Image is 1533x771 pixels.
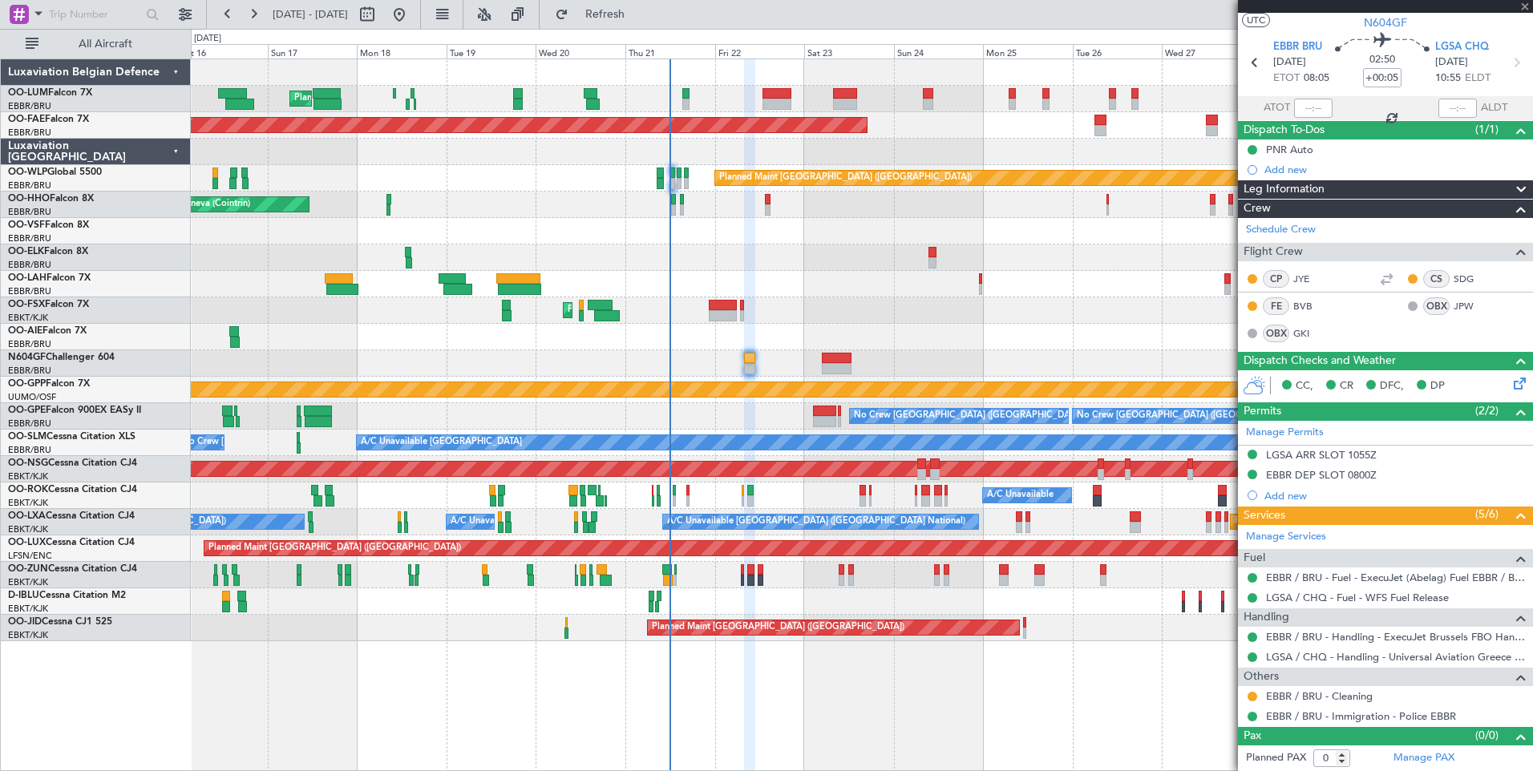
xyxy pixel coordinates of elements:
div: Planned Maint [GEOGRAPHIC_DATA] ([GEOGRAPHIC_DATA]) [208,536,461,560]
div: Tue 26 [1073,44,1163,59]
span: ELDT [1465,71,1491,87]
span: OO-LXA [8,511,46,521]
span: OO-FSX [8,300,45,309]
a: OO-NSGCessna Citation CJ4 [8,458,137,468]
span: 10:55 [1435,71,1461,87]
a: EBKT/KJK [8,603,48,615]
a: OO-LUMFalcon 7X [8,88,92,98]
span: Dispatch To-Dos [1244,121,1325,139]
span: Others [1244,668,1279,686]
a: EBBR/BRU [8,338,51,350]
span: DFC, [1380,378,1404,394]
div: Wed 20 [536,44,625,59]
a: OO-LXACessna Citation CJ4 [8,511,135,521]
div: No Crew [GEOGRAPHIC_DATA] ([GEOGRAPHIC_DATA] National) [1077,404,1345,428]
span: CC, [1296,378,1313,394]
a: OO-JIDCessna CJ1 525 [8,617,112,627]
span: OO-LUX [8,538,46,547]
a: GKI [1293,326,1329,341]
span: D-IBLU [8,591,39,600]
a: LGSA / CHQ - Fuel - WFS Fuel Release [1266,591,1449,604]
span: Leg Information [1244,180,1325,199]
button: Refresh [548,2,644,27]
span: All Aircraft [42,38,169,50]
a: EBBR/BRU [8,232,51,244]
div: Add new [1264,489,1525,503]
span: CR [1340,378,1353,394]
div: Planned Maint [GEOGRAPHIC_DATA] ([GEOGRAPHIC_DATA]) [719,166,972,190]
div: Planned Maint Kortrijk-[GEOGRAPHIC_DATA] [568,298,754,322]
span: (5/6) [1475,506,1499,523]
div: EBBR DEP SLOT 0800Z [1266,468,1377,482]
a: OO-LUXCessna Citation CJ4 [8,538,135,547]
span: (1/1) [1475,121,1499,138]
a: OO-LAHFalcon 7X [8,273,91,283]
span: N604GF [1364,14,1407,31]
div: No Crew [GEOGRAPHIC_DATA] ([GEOGRAPHIC_DATA] National) [854,404,1122,428]
a: EBBR/BRU [8,418,51,430]
span: Refresh [572,9,639,20]
a: EBBR/BRU [8,365,51,377]
a: EBBR/BRU [8,444,51,456]
span: OO-NSG [8,458,48,468]
span: Crew [1244,200,1271,218]
a: EBKT/KJK [8,470,48,482]
span: Dispatch Checks and Weather [1244,352,1396,370]
a: OO-ZUNCessna Citation CJ4 [8,564,137,574]
div: CP [1263,270,1289,288]
span: [DATE] - [DATE] [273,7,348,22]
span: OO-JID [8,617,42,627]
span: OO-LAH [8,273,47,283]
a: OO-WLPGlobal 5500 [8,168,102,177]
a: SDG [1454,272,1490,286]
a: OO-FAEFalcon 7X [8,115,89,124]
a: BVB [1293,299,1329,313]
a: EBBR/BRU [8,127,51,139]
a: OO-AIEFalcon 7X [8,326,87,336]
div: Mon 18 [357,44,447,59]
a: OO-GPEFalcon 900EX EASy II [8,406,141,415]
span: OO-HHO [8,194,50,204]
a: EBBR/BRU [8,206,51,218]
span: Handling [1244,608,1289,627]
span: OO-SLM [8,432,47,442]
span: N604GF [8,353,46,362]
span: OO-ELK [8,247,44,256]
span: 08:05 [1304,71,1329,87]
span: LGSA CHQ [1435,39,1489,55]
span: Pax [1244,727,1261,745]
a: OO-SLMCessna Citation XLS [8,432,136,442]
a: EBBR/BRU [8,180,51,192]
div: LGSA ARR SLOT 1055Z [1266,448,1377,462]
div: PNR Auto [1266,143,1313,156]
div: A/C Unavailable [GEOGRAPHIC_DATA] ([GEOGRAPHIC_DATA] National) [667,510,965,534]
span: OO-FAE [8,115,45,124]
a: Schedule Crew [1246,222,1316,238]
div: Fri 22 [715,44,805,59]
span: Services [1244,507,1285,525]
span: EBBR BRU [1273,39,1322,55]
span: ATOT [1264,100,1290,116]
div: Planned Maint [GEOGRAPHIC_DATA] ([GEOGRAPHIC_DATA] National) [1235,510,1525,534]
a: Manage Services [1246,529,1326,545]
div: A/C Unavailable [GEOGRAPHIC_DATA] ([GEOGRAPHIC_DATA] National) [451,510,749,534]
span: OO-AIE [8,326,42,336]
a: Manage Permits [1246,425,1324,441]
span: OO-GPP [8,379,46,389]
a: JPW [1454,299,1490,313]
div: Sun 24 [894,44,984,59]
span: OO-GPE [8,406,46,415]
a: EBKT/KJK [8,629,48,641]
a: EBBR / BRU - Handling - ExecuJet Brussels FBO Handling Abelag [1266,630,1525,644]
span: Permits [1244,402,1281,421]
div: A/C Unavailable [GEOGRAPHIC_DATA] [361,430,522,454]
a: OO-FSXFalcon 7X [8,300,89,309]
span: OO-LUM [8,88,48,98]
button: UTC [1242,13,1270,27]
a: EBBR/BRU [8,285,51,297]
span: OO-ZUN [8,564,48,574]
div: FE [1263,297,1289,315]
div: Thu 21 [625,44,715,59]
div: Add new [1264,163,1525,176]
span: ETOT [1273,71,1300,87]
